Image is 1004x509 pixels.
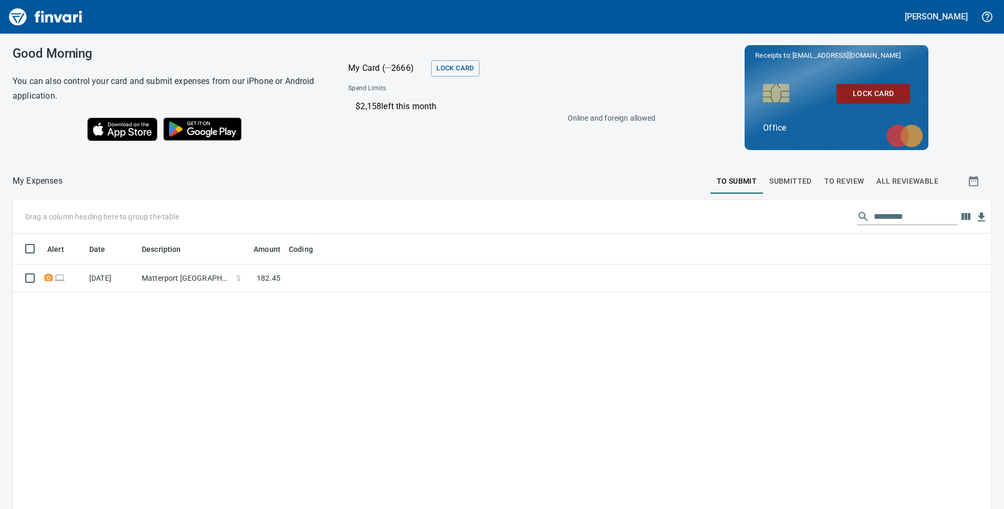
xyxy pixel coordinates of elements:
[958,209,974,225] button: Choose columns to display
[89,243,119,256] span: Date
[881,119,928,153] img: mastercard.svg
[289,243,327,256] span: Coding
[142,243,195,256] span: Description
[43,274,54,281] span: Receipt Required
[717,175,757,188] span: To Submit
[755,50,918,61] p: Receipts to:
[845,87,902,100] span: Lock Card
[355,100,650,113] p: $2,158 left this month
[158,112,248,146] img: Get it on Google Play
[974,209,989,225] button: Download table
[13,74,322,103] h6: You can also control your card and submit expenses from our iPhone or Android application.
[763,122,910,134] p: Office
[958,168,991,194] button: Show transactions within a particular date range
[257,273,280,283] span: 182.45
[13,175,62,187] p: My Expenses
[876,175,938,188] span: All Reviewable
[769,175,812,188] span: Submitted
[54,274,65,281] span: Online transaction
[431,60,479,77] button: Lock Card
[87,118,158,141] img: Download on the App Store
[85,264,138,292] td: [DATE]
[836,84,910,103] button: Lock Card
[348,62,427,75] p: My Card (···2666)
[436,62,474,75] span: Lock Card
[289,243,313,256] span: Coding
[13,175,62,187] nav: breadcrumb
[89,243,106,256] span: Date
[6,4,85,29] img: Finvari
[138,264,232,292] td: Matterport [GEOGRAPHIC_DATA] [GEOGRAPHIC_DATA]
[142,243,181,256] span: Description
[348,83,520,94] span: Spend Limits
[47,243,64,256] span: Alert
[791,50,902,60] span: [EMAIL_ADDRESS][DOMAIN_NAME]
[902,8,970,25] button: [PERSON_NAME]
[236,273,240,283] span: $
[240,243,280,256] span: Amount
[340,113,655,123] p: Online and foreign allowed
[25,211,179,222] p: Drag a column heading here to group the table
[47,243,78,256] span: Alert
[824,175,864,188] span: To Review
[254,243,280,256] span: Amount
[905,11,968,22] h5: [PERSON_NAME]
[13,46,322,61] h3: Good Morning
